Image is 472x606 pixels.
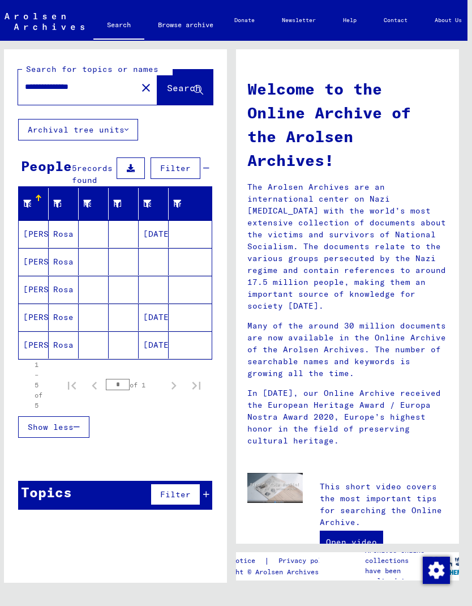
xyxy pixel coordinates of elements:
[53,198,61,210] div: First Name
[269,555,347,567] a: Privacy policy
[19,188,49,220] mat-header-cell: Last Name
[93,11,144,41] a: Search
[79,188,109,220] mat-header-cell: Maiden Name
[221,7,268,34] a: Donate
[49,304,79,331] mat-cell: Rose
[49,248,79,275] mat-cell: Rosa
[268,7,329,34] a: Newsletter
[329,7,370,34] a: Help
[167,82,201,93] span: Search
[139,188,169,220] mat-header-cell: Date of Birth
[19,331,49,359] mat-cell: [PERSON_NAME]
[320,481,448,528] p: This short video covers the most important tips for searching the Online Archive.
[144,11,227,39] a: Browse archive
[5,13,84,30] img: Arolsen_neg.svg
[72,163,113,185] span: records found
[247,473,303,503] img: video.jpg
[247,181,448,312] p: The Arolsen Archives are an international center on Nazi [MEDICAL_DATA] with the world’s most ext...
[143,195,168,213] div: Date of Birth
[208,555,347,567] div: |
[35,360,42,411] div: 1 – 5 of 5
[208,567,347,577] p: Copyright © Arolsen Archives, 2021
[23,198,31,210] div: Last Name
[19,276,49,303] mat-cell: [PERSON_NAME]
[247,387,448,447] p: In [DATE], our Online Archive received the European Heritage Award / Europa Nostra Award 2020, Eu...
[18,416,89,438] button: Show less
[185,374,208,396] button: Last page
[208,555,264,567] a: Legal notice
[106,379,162,390] div: of 1
[139,331,169,359] mat-cell: [DATE]
[19,220,49,247] mat-cell: [PERSON_NAME]
[21,156,72,176] div: People
[157,70,213,105] button: Search
[83,374,106,396] button: Previous page
[109,188,139,220] mat-header-cell: Place of Birth
[247,77,448,172] h1: Welcome to the Online Archive of the Arolsen Archives!
[49,276,79,303] mat-cell: Rosa
[135,76,157,99] button: Clear
[370,7,421,34] a: Contact
[113,195,138,213] div: Place of Birth
[365,566,431,596] p: have been realized in partnership with
[26,64,158,74] mat-label: Search for topics or names
[151,157,200,179] button: Filter
[320,531,383,553] a: Open video
[49,188,79,220] mat-header-cell: First Name
[160,163,191,173] span: Filter
[169,188,212,220] mat-header-cell: Prisoner #
[19,248,49,275] mat-cell: [PERSON_NAME]
[18,119,138,140] button: Archival tree units
[173,195,198,213] div: Prisoner #
[139,304,169,331] mat-cell: [DATE]
[162,374,185,396] button: Next page
[72,163,77,173] span: 5
[23,195,48,213] div: Last Name
[53,195,78,213] div: First Name
[61,374,83,396] button: First page
[21,482,72,502] div: Topics
[49,220,79,247] mat-cell: Rosa
[173,198,181,210] div: Prisoner #
[160,489,191,500] span: Filter
[83,195,108,213] div: Maiden Name
[139,81,153,95] mat-icon: close
[49,331,79,359] mat-cell: Rosa
[423,557,450,584] img: Change consent
[113,198,121,210] div: Place of Birth
[143,198,151,210] div: Date of Birth
[151,484,200,505] button: Filter
[139,220,169,247] mat-cell: [DATE]
[247,320,448,379] p: Many of the around 30 million documents are now available in the Online Archive of the Arolsen Ar...
[19,304,49,331] mat-cell: [PERSON_NAME]
[83,198,91,210] div: Maiden Name
[28,422,74,432] span: Show less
